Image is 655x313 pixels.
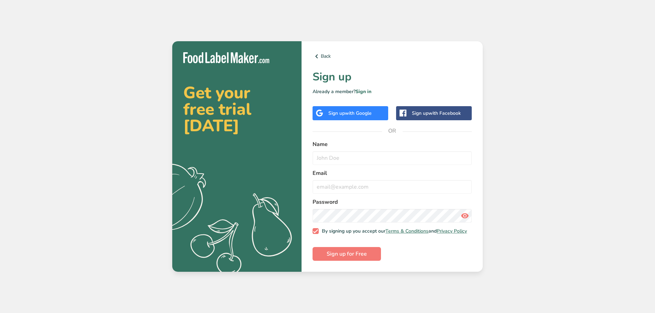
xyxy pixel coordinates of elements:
[313,151,472,165] input: John Doe
[313,198,472,206] label: Password
[313,180,472,194] input: email@example.com
[313,169,472,177] label: Email
[319,228,467,234] span: By signing up you accept our and
[328,110,372,117] div: Sign up
[313,247,381,261] button: Sign up for Free
[313,140,472,148] label: Name
[412,110,461,117] div: Sign up
[183,52,269,64] img: Food Label Maker
[327,250,367,258] span: Sign up for Free
[183,85,291,134] h2: Get your free trial [DATE]
[313,52,472,60] a: Back
[437,228,467,234] a: Privacy Policy
[382,121,403,141] span: OR
[313,88,472,95] p: Already a member?
[428,110,461,116] span: with Facebook
[345,110,372,116] span: with Google
[313,69,472,85] h1: Sign up
[385,228,428,234] a: Terms & Conditions
[356,88,371,95] a: Sign in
